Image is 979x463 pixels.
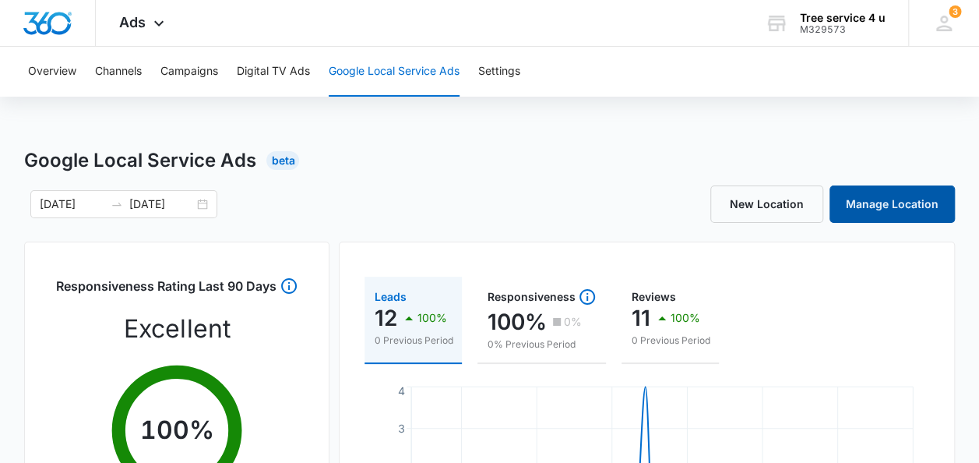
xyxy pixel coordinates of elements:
[949,5,961,18] div: notifications count
[111,198,123,210] span: swap-right
[398,421,405,434] tspan: 3
[829,186,955,223] a: Manage Location
[40,196,104,213] input: Start date
[478,47,520,97] button: Settings
[129,196,194,213] input: End date
[24,147,255,175] h1: Google Local Service Ads
[800,12,886,24] div: account name
[124,310,230,348] p: Excellent
[417,313,446,323] p: 100%
[800,24,886,35] div: account id
[95,47,142,97] button: Channels
[160,47,218,97] button: Campaigns
[631,334,710,348] p: 0 Previous Period
[487,309,546,334] p: 100%
[119,14,146,30] span: Ads
[374,292,453,302] div: Leads
[398,383,405,397] tspan: 4
[374,334,453,348] p: 0 Previous Period
[670,313,699,323] p: 100%
[710,186,823,223] a: New Location
[237,47,310,97] button: Digital TV Ads
[631,306,650,330] p: 11
[563,316,581,327] p: 0%
[56,277,276,304] h3: Responsiveness Rating Last 90 Days
[487,338,597,352] p: 0% Previous Period
[111,198,123,210] span: to
[329,47,460,97] button: Google Local Service Ads
[266,151,299,170] div: Beta
[949,5,961,18] span: 3
[374,306,396,330] p: 12
[631,292,710,302] div: Reviews
[140,412,214,449] p: 100 %
[28,47,76,97] button: Overview
[487,288,597,306] div: Responsiveness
